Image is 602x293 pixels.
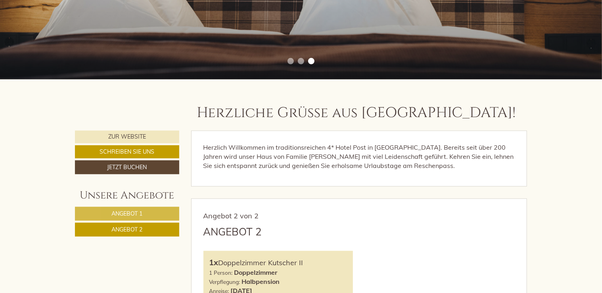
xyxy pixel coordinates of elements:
p: Herzlich Willkommen im traditionsreichen 4* Hotel Post in [GEOGRAPHIC_DATA]. Bereits seit über 20... [203,143,515,170]
a: Schreiben Sie uns [75,145,179,158]
h1: Herzliche Grüße aus [GEOGRAPHIC_DATA]! [197,105,516,121]
div: Doppelzimmer Kutscher II [209,257,347,268]
span: Angebot 2 von 2 [203,211,259,220]
a: Jetzt buchen [75,160,179,174]
b: Halbpension [242,278,280,285]
div: Unsere Angebote [75,188,179,203]
div: Angebot 2 [203,224,262,239]
b: 1x [209,257,219,267]
span: Angebot 1 [111,210,142,217]
span: Angebot 2 [111,226,142,233]
small: Verpflegung: [209,278,240,285]
small: 1 Person: [209,269,233,276]
a: Zur Website [75,131,179,143]
b: Doppelzimmer [234,268,278,276]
